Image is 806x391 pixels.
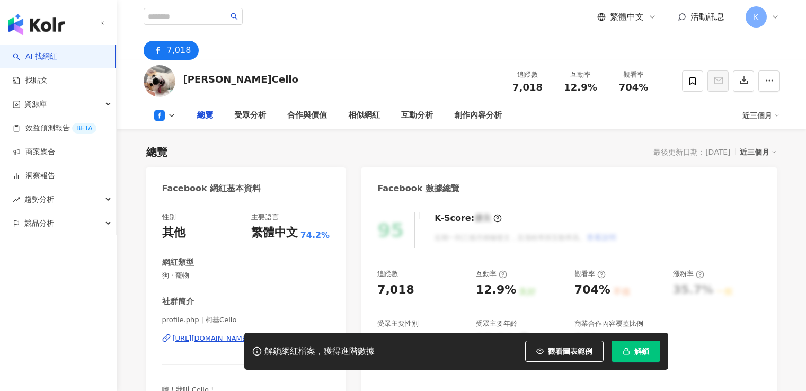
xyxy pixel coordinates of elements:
a: 效益預測報告BETA [13,123,96,134]
a: 找貼文 [13,75,48,86]
div: 總覽 [146,145,167,159]
img: logo [8,14,65,35]
div: 7,018 [167,43,191,58]
div: 無資料 [377,332,412,348]
span: profile.php | 柯基Cello [162,315,330,325]
a: searchAI 找網紅 [13,51,57,62]
button: 觀看圖表範例 [525,341,604,362]
div: 主要語言 [251,212,279,222]
div: 觀看率 [614,69,654,80]
div: 其他 [162,225,185,241]
span: 狗 · 寵物 [162,271,330,280]
div: 追蹤數 [377,269,398,279]
div: 受眾主要年齡 [476,319,517,328]
div: 商業合作內容覆蓋比例 [574,319,643,328]
span: 繁體中文 [610,11,644,23]
span: 活動訊息 [690,12,724,22]
div: 受眾主要性別 [377,319,419,328]
div: Facebook 網紅基本資料 [162,183,261,194]
div: [PERSON_NAME]Cello [183,73,298,86]
div: 解鎖網紅檔案，獲得進階數據 [264,346,375,357]
div: 受眾分析 [234,109,266,122]
div: 性別 [162,212,176,222]
span: 趨勢分析 [24,188,54,211]
div: 繁體中文 [251,225,298,241]
div: K-Score : [435,212,502,224]
div: 互動率 [476,269,507,279]
span: 解鎖 [634,347,649,356]
div: 互動分析 [401,109,433,122]
div: 網紅類型 [162,257,194,268]
div: 相似網紅 [348,109,380,122]
span: 7,018 [512,82,543,93]
div: 7,018 [377,282,414,298]
div: 704% [574,282,610,298]
div: 合作與價值 [287,109,327,122]
span: search [231,13,238,20]
div: 近三個月 [740,145,777,159]
div: 總覽 [197,109,213,122]
span: rise [13,196,20,203]
button: 解鎖 [612,341,660,362]
div: 最後更新日期：[DATE] [653,148,730,156]
a: 商案媒合 [13,147,55,157]
div: 漲粉率 [673,269,704,279]
div: 互動率 [561,69,601,80]
span: 資源庫 [24,92,47,116]
div: 觀看率 [574,269,606,279]
div: 追蹤數 [508,69,548,80]
div: 社群簡介 [162,296,194,307]
span: 74.2% [300,229,330,241]
button: 7,018 [144,41,199,60]
div: 創作內容分析 [454,109,502,122]
img: KOL Avatar [144,65,175,97]
span: K [754,11,758,23]
div: 12.9% [476,282,516,298]
div: 近三個月 [742,107,780,124]
span: 12.9% [564,82,597,93]
span: 704% [619,82,649,93]
span: 觀看圖表範例 [548,347,592,356]
span: 競品分析 [24,211,54,235]
a: 洞察報告 [13,171,55,181]
div: Facebook 數據總覽 [377,183,459,194]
